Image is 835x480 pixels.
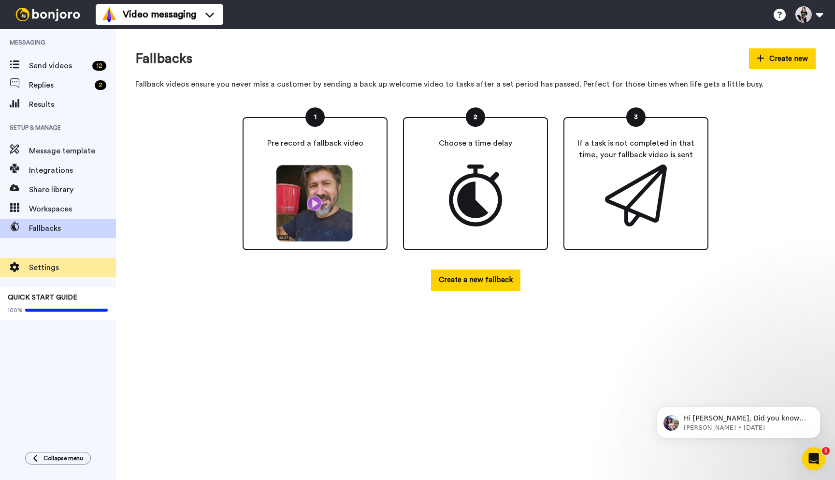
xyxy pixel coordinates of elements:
[29,145,116,157] span: Message template
[466,107,485,127] div: 2
[43,454,83,462] span: Collapse menu
[123,8,196,21] span: Video messaging
[29,184,116,195] span: Share library
[92,61,106,71] div: 12
[25,452,91,465] button: Collapse menu
[29,79,91,91] span: Replies
[8,306,23,314] span: 100%
[749,48,816,69] button: Create new
[29,203,116,215] span: Workspaces
[802,447,825,470] iframe: Intercom live chat
[135,51,192,66] h1: Fallbacks
[642,386,835,454] iframe: Intercom notifications message
[572,137,700,161] p: If a task is not completed in that time, your fallback video is sent
[29,60,88,72] span: Send videos
[8,294,77,301] span: QUICK START GUIDE
[29,99,116,110] span: Results
[29,223,116,234] span: Fallbacks
[273,165,358,242] img: matt.png
[431,270,520,290] button: Create a new fallback
[135,79,816,90] p: Fallback videos ensure you never miss a customer by sending a back up welcome video to tasks afte...
[101,7,117,22] img: vm-color.svg
[12,8,84,21] img: bj-logo-header-white.svg
[29,262,116,273] span: Settings
[95,80,106,90] div: 2
[439,137,512,149] p: Choose a time delay
[29,165,116,176] span: Integrations
[305,107,325,127] div: 1
[267,137,363,149] p: Pre record a fallback video
[626,107,646,127] div: 3
[822,447,830,455] span: 1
